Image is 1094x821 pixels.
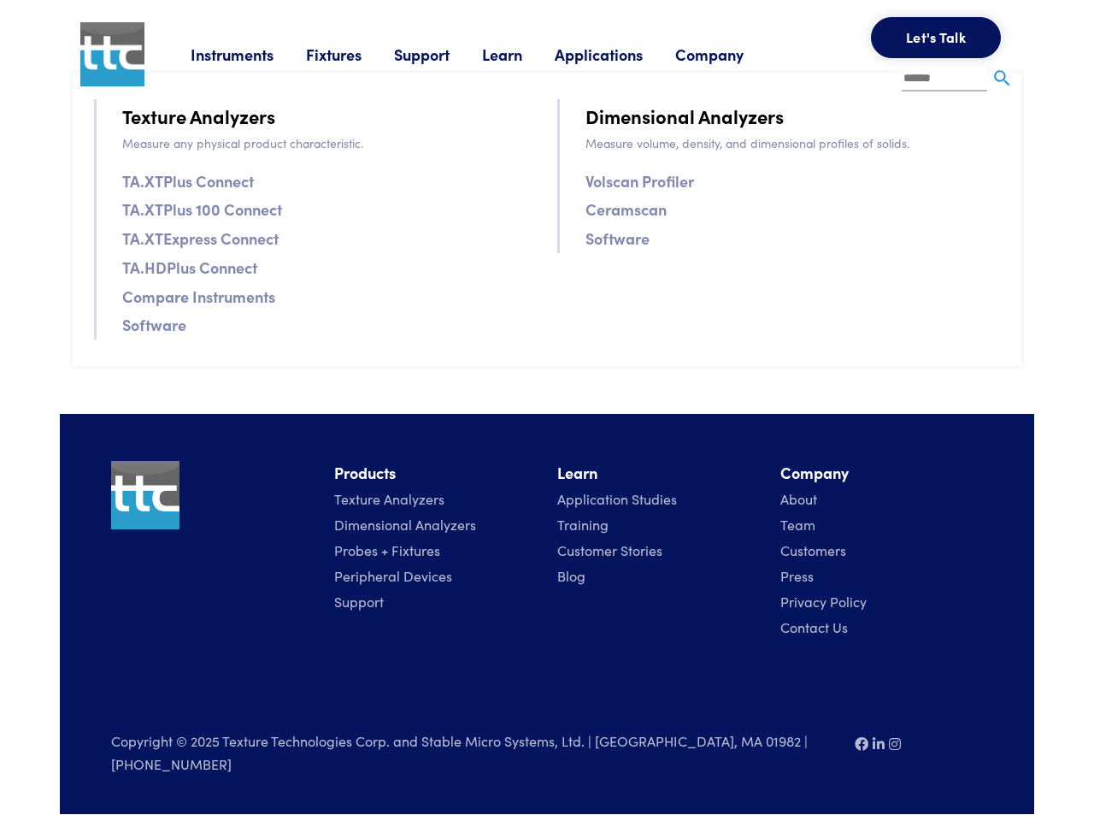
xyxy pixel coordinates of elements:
[80,22,144,86] img: ttc_logo_1x1_v1.0.png
[585,133,1000,152] p: Measure volume, density, and dimensional profiles of solids.
[780,489,817,508] a: About
[482,44,555,65] a: Learn
[334,566,452,585] a: Peripheral Devices
[306,44,394,65] a: Fixtures
[334,489,444,508] a: Texture Analyzers
[555,44,675,65] a: Applications
[394,44,482,65] a: Support
[122,226,279,251] a: TA.XTExpress Connect
[585,101,784,131] a: Dimensional Analyzers
[780,566,814,585] a: Press
[780,617,848,636] a: Contact Us
[122,255,257,280] a: TA.HDPlus Connect
[122,312,186,337] a: Software
[334,540,440,559] a: Probes + Fixtures
[191,44,306,65] a: Instruments
[585,226,650,251] a: Software
[871,17,1001,58] button: Let's Talk
[780,515,815,534] a: Team
[557,515,609,534] a: Training
[585,197,667,221] a: Ceramscan
[780,592,867,611] a: Privacy Policy
[557,461,760,486] li: Learn
[334,515,476,534] a: Dimensional Analyzers
[557,489,677,508] a: Application Studies
[122,101,275,131] a: Texture Analyzers
[675,44,776,65] a: Company
[557,540,662,559] a: Customer Stories
[122,133,537,152] p: Measure any physical product characteristic.
[780,461,983,486] li: Company
[111,730,834,775] p: Copyright © 2025 Texture Technologies Corp. and Stable Micro Systems, Ltd. | [GEOGRAPHIC_DATA], M...
[334,461,537,486] li: Products
[122,197,282,221] a: TA.XTPlus 100 Connect
[585,168,694,193] a: Volscan Profiler
[557,566,585,585] a: Blog
[122,284,275,309] a: Compare Instruments
[122,168,254,193] a: TA.XTPlus Connect
[111,754,232,773] a: [PHONE_NUMBER]
[334,592,384,611] a: Support
[111,461,179,529] img: ttc_logo_1x1_v1.0.png
[780,540,846,559] a: Customers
